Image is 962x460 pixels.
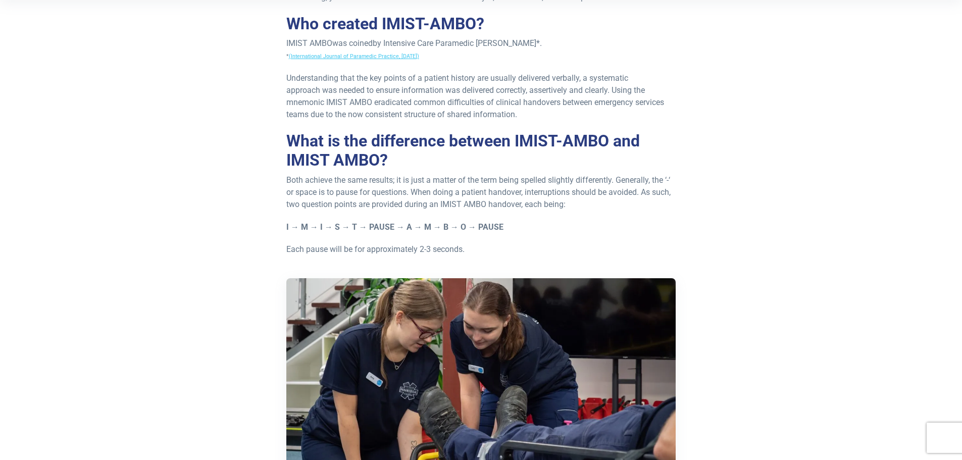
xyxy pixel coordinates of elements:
[286,72,676,121] p: Understanding that the key points of a patient history are usually delivered verbally, a systemat...
[286,38,332,48] span: IMIST AMBO
[332,38,373,48] span: was coined
[286,243,676,255] p: Each pause will be for approximately 2-3 seconds.
[286,174,676,211] p: Both achieve the same results; it is just a matter of the term being spelled slightly differently...
[289,53,419,60] a: (International Journal of Paramedic Practice, [DATE])
[373,38,542,48] span: by Intensive Care Paramedic [PERSON_NAME]*.
[286,222,503,232] strong: I → M → I → S → T → PAUSE → A → M → B → O → PAUSE
[286,131,676,170] h2: What is the difference between IMIST-AMBO and IMIST AMBO?
[286,14,484,33] span: Who created IMIST-AMBO?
